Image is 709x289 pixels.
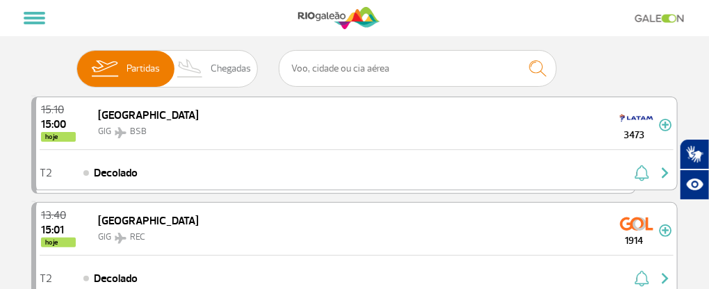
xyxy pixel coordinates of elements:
[609,233,659,248] span: 1914
[620,213,653,235] img: GOL Transportes Aereos
[94,270,138,287] span: Decolado
[211,51,251,87] span: Chegadas
[98,231,111,242] span: GIG
[98,126,111,137] span: GIG
[659,224,672,237] img: mais-info-painel-voo.svg
[41,119,76,130] span: 2025-08-28 15:00:00
[98,108,199,122] span: [GEOGRAPHIC_DATA]
[41,210,76,221] span: 2025-08-28 13:40:00
[127,51,160,87] span: Partidas
[659,119,672,131] img: mais-info-painel-voo.svg
[130,126,147,137] span: BSB
[279,50,557,87] input: Voo, cidade ou cia aérea
[609,128,659,142] span: 3473
[41,104,76,115] span: 2025-08-28 15:10:00
[680,139,709,200] div: Plugin de acessibilidade da Hand Talk.
[83,51,127,87] img: slider-embarque
[680,139,709,170] button: Abrir tradutor de língua de sinais.
[76,22,633,40] h3: Painel de Voos
[130,231,145,242] span: REC
[40,168,52,178] span: T2
[635,165,649,181] img: sino-painel-voo.svg
[94,165,138,181] span: Decolado
[41,238,76,247] span: hoje
[41,132,76,142] span: hoje
[680,170,709,200] button: Abrir recursos assistivos.
[170,51,211,87] img: slider-desembarque
[620,107,653,129] img: TAM LINHAS AEREAS
[41,224,76,236] span: 2025-08-28 15:01:00
[635,270,649,287] img: sino-painel-voo.svg
[657,270,674,287] img: seta-direita-painel-voo.svg
[98,214,199,228] span: [GEOGRAPHIC_DATA]
[657,165,674,181] img: seta-direita-painel-voo.svg
[40,274,52,283] span: T2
